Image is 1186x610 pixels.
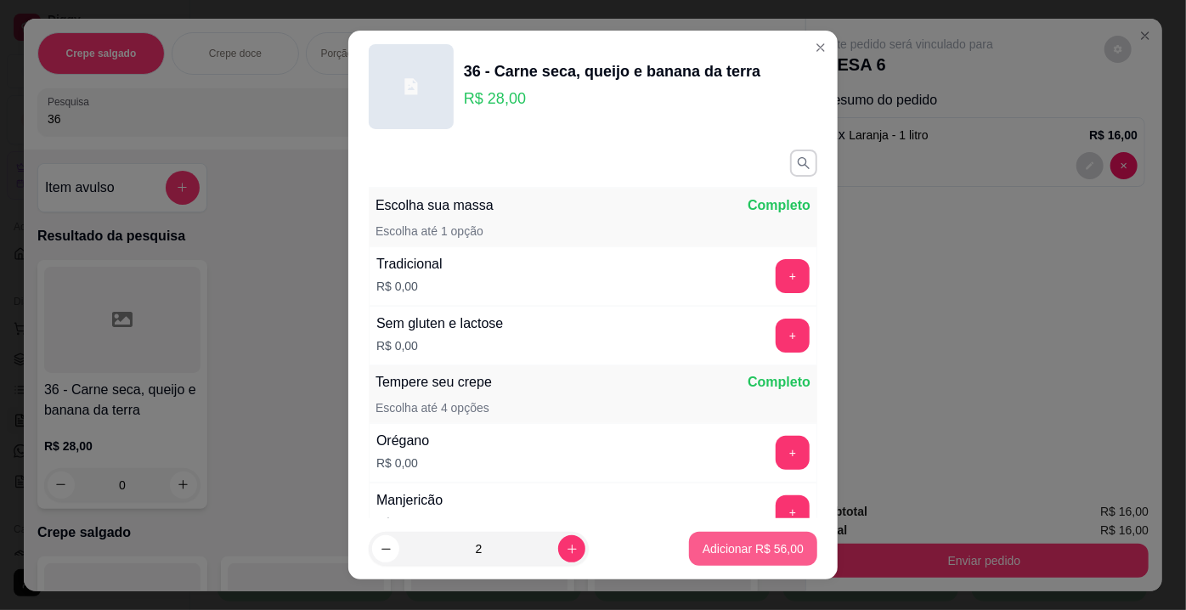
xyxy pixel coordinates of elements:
[464,59,760,83] div: 36 - Carne seca, queijo e banana da terra
[748,372,810,393] p: Completo
[558,535,585,562] button: increase-product-quantity
[703,540,804,557] p: Adicionar R$ 56,00
[376,431,429,451] div: Orégano
[776,319,810,353] button: add
[689,532,817,566] button: Adicionar R$ 56,00
[376,313,503,334] div: Sem gluten e lactose
[372,535,399,562] button: decrease-product-quantity
[376,455,429,472] p: R$ 0,00
[376,195,494,216] p: Escolha sua massa
[376,337,503,354] p: R$ 0,00
[376,372,492,393] p: Tempere seu crepe
[776,259,810,293] button: add
[748,195,810,216] p: Completo
[376,399,489,416] p: Escolha até 4 opções
[376,254,443,274] div: Tradicional
[376,278,443,295] p: R$ 0,00
[776,495,810,529] button: add
[376,514,443,531] p: R$ 0,00
[376,223,483,240] p: Escolha até 1 opção
[807,34,834,61] button: Close
[776,436,810,470] button: add
[376,490,443,511] div: Manjericão
[464,87,760,110] p: R$ 28,00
